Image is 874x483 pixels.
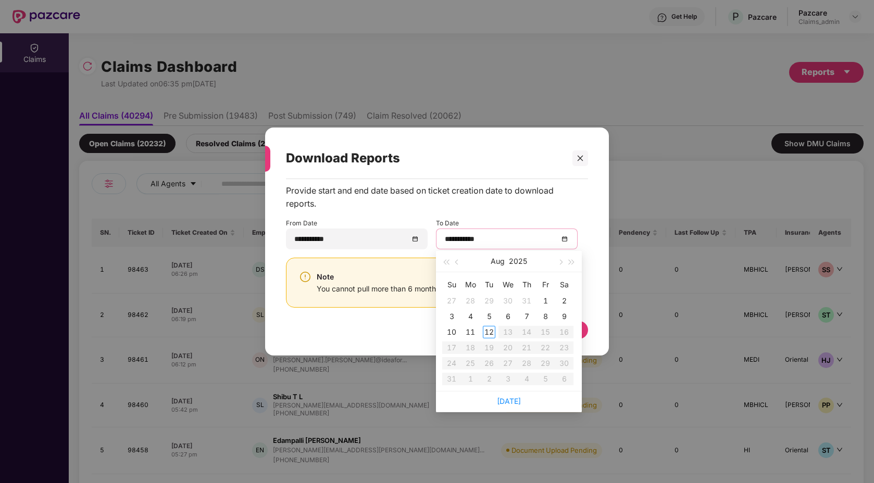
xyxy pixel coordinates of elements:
div: 10 [445,326,458,338]
th: We [498,276,517,293]
div: You cannot pull more than 6 months of data at a time. [317,283,500,295]
td: 2025-08-01 [536,293,555,309]
td: 2025-07-31 [517,293,536,309]
td: 2025-08-05 [480,309,498,324]
td: 2025-08-06 [498,309,517,324]
div: 5 [483,310,495,323]
div: 7 [520,310,533,323]
td: 2025-08-12 [480,324,498,340]
th: Th [517,276,536,293]
div: 27 [445,295,458,307]
td: 2025-08-11 [461,324,480,340]
div: To Date [436,219,578,249]
span: close [577,155,584,162]
div: 30 [502,295,514,307]
td: 2025-08-09 [555,309,573,324]
div: Note [317,271,500,283]
div: 6 [502,310,514,323]
th: Mo [461,276,480,293]
td: 2025-07-27 [442,293,461,309]
td: 2025-07-28 [461,293,480,309]
a: [DATE] [497,397,521,405]
div: 9 [558,310,570,323]
div: 2 [558,295,570,307]
div: 3 [445,310,458,323]
td: 2025-08-02 [555,293,573,309]
div: 31 [520,295,533,307]
td: 2025-07-30 [498,293,517,309]
div: Provide start and end date based on ticket creation date to download reports. [286,184,578,210]
div: 8 [539,310,552,323]
div: 12 [483,326,495,338]
div: 1 [539,295,552,307]
th: Tu [480,276,498,293]
div: 4 [464,310,477,323]
th: Su [442,276,461,293]
div: Download Reports [286,138,563,179]
div: 11 [464,326,477,338]
div: From Date [286,219,428,249]
td: 2025-08-07 [517,309,536,324]
td: 2025-07-29 [480,293,498,309]
td: 2025-08-08 [536,309,555,324]
div: 29 [483,295,495,307]
button: Aug [491,251,505,272]
td: 2025-08-04 [461,309,480,324]
div: 28 [464,295,477,307]
td: 2025-08-03 [442,309,461,324]
td: 2025-08-10 [442,324,461,340]
img: svg+xml;base64,PHN2ZyBpZD0iV2FybmluZ18tXzI0eDI0IiBkYXRhLW5hbWU9Ildhcm5pbmcgLSAyNHgyNCIgeG1sbnM9Im... [299,271,311,283]
th: Fr [536,276,555,293]
th: Sa [555,276,573,293]
button: 2025 [509,251,527,272]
